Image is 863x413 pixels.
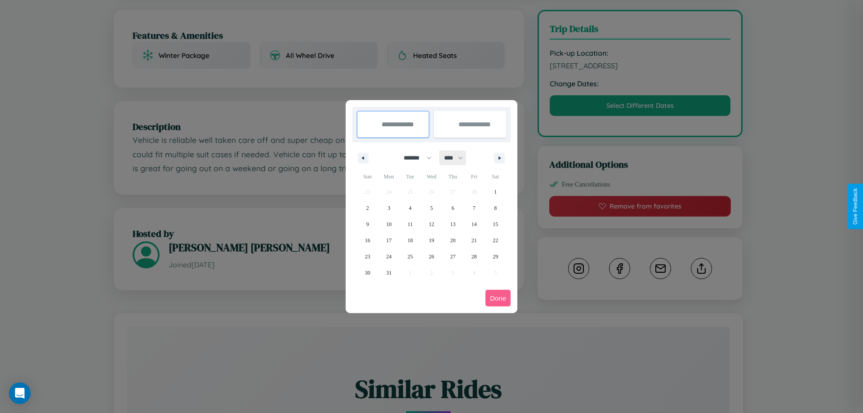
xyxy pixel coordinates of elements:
[463,200,485,216] button: 7
[400,249,421,265] button: 25
[357,249,378,265] button: 23
[421,200,442,216] button: 5
[430,200,433,216] span: 5
[357,216,378,232] button: 9
[400,216,421,232] button: 11
[429,216,434,232] span: 12
[386,249,391,265] span: 24
[442,216,463,232] button: 13
[408,249,413,265] span: 25
[442,200,463,216] button: 6
[378,232,399,249] button: 17
[378,169,399,184] span: Mon
[472,249,477,265] span: 28
[485,216,506,232] button: 15
[852,188,859,225] div: Give Feedback
[400,232,421,249] button: 18
[463,232,485,249] button: 21
[386,232,391,249] span: 17
[485,249,506,265] button: 29
[357,265,378,281] button: 30
[366,200,369,216] span: 2
[386,265,391,281] span: 31
[485,184,506,200] button: 1
[451,200,454,216] span: 6
[365,265,370,281] span: 30
[400,200,421,216] button: 4
[472,232,477,249] span: 21
[463,169,485,184] span: Fri
[442,169,463,184] span: Thu
[357,232,378,249] button: 16
[357,200,378,216] button: 2
[421,216,442,232] button: 12
[450,232,455,249] span: 20
[463,216,485,232] button: 14
[408,216,413,232] span: 11
[408,232,413,249] span: 18
[421,232,442,249] button: 19
[378,200,399,216] button: 3
[493,232,498,249] span: 22
[365,249,370,265] span: 23
[378,249,399,265] button: 24
[386,216,391,232] span: 10
[494,184,497,200] span: 1
[485,169,506,184] span: Sat
[365,232,370,249] span: 16
[472,216,477,232] span: 14
[378,216,399,232] button: 10
[9,382,31,404] div: Open Intercom Messenger
[429,249,434,265] span: 26
[493,216,498,232] span: 15
[400,169,421,184] span: Tue
[421,169,442,184] span: Wed
[493,249,498,265] span: 29
[442,232,463,249] button: 20
[485,290,511,306] button: Done
[366,216,369,232] span: 9
[494,200,497,216] span: 8
[485,232,506,249] button: 22
[421,249,442,265] button: 26
[387,200,390,216] span: 3
[378,265,399,281] button: 31
[429,232,434,249] span: 19
[463,249,485,265] button: 28
[357,169,378,184] span: Sun
[473,200,476,216] span: 7
[442,249,463,265] button: 27
[409,200,412,216] span: 4
[485,200,506,216] button: 8
[450,216,455,232] span: 13
[450,249,455,265] span: 27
